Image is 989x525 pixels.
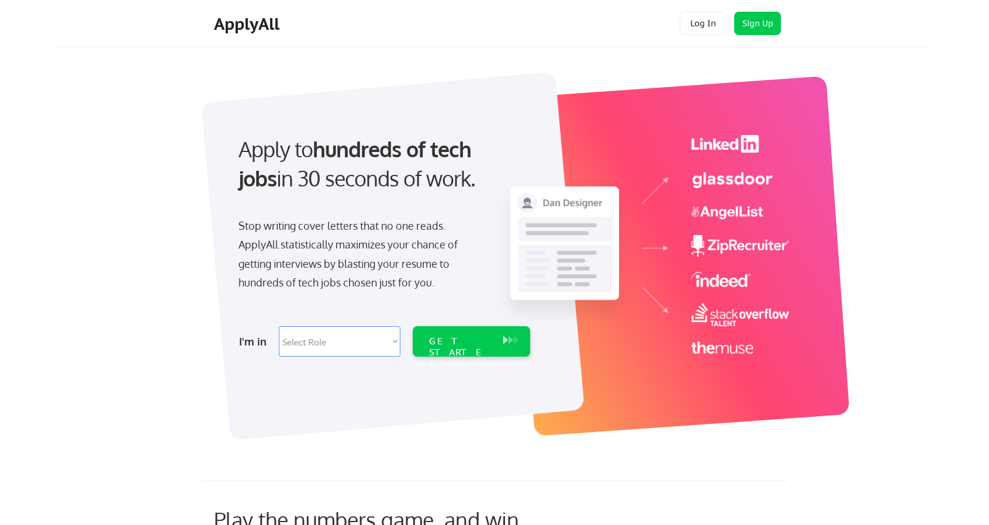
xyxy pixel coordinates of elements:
div: I'm in [239,332,272,351]
div: Stop writing cover letters that no one reads. ApplyAll statistically maximizes your chance of get... [238,216,479,292]
button: Sign Up [734,12,781,35]
div: ApplyAll [214,14,283,34]
div: Apply to in 30 seconds of work. [238,134,525,194]
button: Log In [680,12,727,35]
strong: hundreds of tech jobs [238,136,476,191]
div: GET STARTED [429,336,492,369]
